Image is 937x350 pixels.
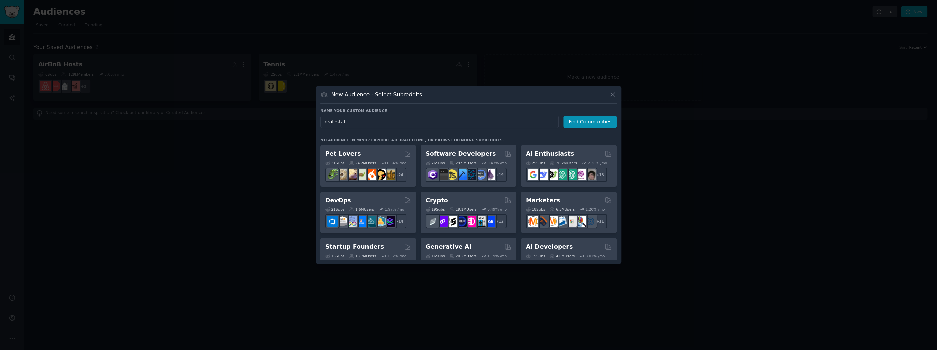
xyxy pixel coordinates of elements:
[320,108,617,113] h3: Name your custom audience
[526,254,545,258] div: 15 Sub s
[365,216,376,227] img: platformengineering
[557,216,567,227] img: Emailmarketing
[487,254,507,258] div: 1.19 % /mo
[453,138,502,142] a: trending subreddits
[356,216,366,227] img: DevOpsLinks
[331,91,422,98] h3: New Audience - Select Subreddits
[337,216,347,227] img: AWS_Certified_Experts
[576,169,586,180] img: OpenAIDev
[528,169,538,180] img: GoogleGeminiAI
[588,161,607,165] div: 2.26 % /mo
[492,168,507,182] div: + 19
[547,216,558,227] img: AskMarketing
[320,116,559,128] input: Pick a short name, like "Digital Marketers" or "Movie-Goers"
[356,169,366,180] img: turtle
[492,214,507,228] div: + 12
[387,161,406,165] div: 0.84 % /mo
[475,169,486,180] img: AskComputerScience
[426,254,445,258] div: 16 Sub s
[392,214,406,228] div: + 14
[475,216,486,227] img: CryptoNews
[437,169,448,180] img: software
[428,169,438,180] img: csharp
[449,207,476,212] div: 19.1M Users
[537,216,548,227] img: bigseo
[437,216,448,227] img: 0xPolygon
[593,214,607,228] div: + 11
[426,207,445,212] div: 19 Sub s
[526,161,545,165] div: 25 Sub s
[426,196,448,205] h2: Crypto
[392,168,406,182] div: + 24
[487,207,507,212] div: 0.49 % /mo
[337,169,347,180] img: ballpython
[456,216,467,227] img: web3
[325,207,344,212] div: 21 Sub s
[349,254,376,258] div: 13.7M Users
[557,169,567,180] img: chatgpt_promptDesign
[528,216,538,227] img: content_marketing
[385,207,404,212] div: 1.97 % /mo
[346,169,357,180] img: leopardgeckos
[325,150,361,158] h2: Pet Lovers
[426,150,496,158] h2: Software Developers
[325,254,344,258] div: 16 Sub s
[346,216,357,227] img: Docker_DevOps
[325,243,384,251] h2: Startup Founders
[387,254,406,258] div: 1.52 % /mo
[447,169,457,180] img: learnjavascript
[349,161,376,165] div: 24.2M Users
[586,207,605,212] div: 1.20 % /mo
[550,207,575,212] div: 6.5M Users
[537,169,548,180] img: DeepSeek
[428,216,438,227] img: ethfinance
[563,116,617,128] button: Find Communities
[466,169,476,180] img: reactnative
[466,216,476,227] img: defiblockchain
[426,243,472,251] h2: Generative AI
[566,216,577,227] img: googleads
[526,207,545,212] div: 18 Sub s
[449,161,476,165] div: 29.9M Users
[485,169,495,180] img: elixir
[526,196,560,205] h2: Marketers
[327,169,338,180] img: herpetology
[365,169,376,180] img: cockatiel
[550,161,577,165] div: 20.2M Users
[456,169,467,180] img: iOSProgramming
[375,169,386,180] img: PetAdvice
[526,243,573,251] h2: AI Developers
[566,169,577,180] img: chatgpt_prompts_
[586,254,605,258] div: 3.01 % /mo
[385,169,395,180] img: dogbreed
[426,161,445,165] div: 26 Sub s
[327,216,338,227] img: azuredevops
[485,216,495,227] img: defi_
[576,216,586,227] img: MarketingResearch
[585,169,596,180] img: ArtificalIntelligence
[449,254,476,258] div: 20.2M Users
[593,168,607,182] div: + 18
[385,216,395,227] img: PlatformEngineers
[375,216,386,227] img: aws_cdk
[447,216,457,227] img: ethstaker
[547,169,558,180] img: AItoolsCatalog
[526,150,574,158] h2: AI Enthusiasts
[585,216,596,227] img: OnlineMarketing
[325,161,344,165] div: 31 Sub s
[325,196,351,205] h2: DevOps
[550,254,575,258] div: 4.0M Users
[487,161,507,165] div: 0.43 % /mo
[349,207,374,212] div: 1.6M Users
[320,138,504,142] div: No audience in mind? Explore a curated one, or browse .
